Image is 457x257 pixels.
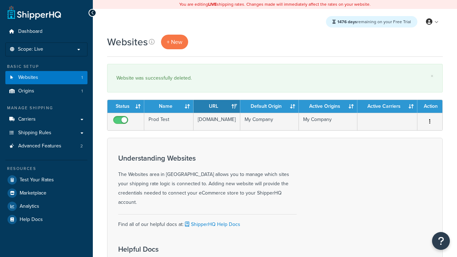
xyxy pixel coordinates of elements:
a: Shipping Rules [5,126,87,140]
div: The Websites area in [GEOGRAPHIC_DATA] allows you to manage which sites your shipping rate logic ... [118,154,297,207]
h3: Understanding Websites [118,154,297,162]
span: Carriers [18,116,36,122]
th: Active Origins: activate to sort column ascending [299,100,357,113]
a: Origins 1 [5,85,87,98]
h1: Websites [107,35,148,49]
span: 1 [81,88,83,94]
a: Marketplace [5,187,87,200]
th: Name: activate to sort column ascending [144,100,194,113]
div: Basic Setup [5,64,87,70]
td: My Company [240,113,299,130]
a: ShipperHQ Home [7,5,61,20]
th: Active Carriers: activate to sort column ascending [357,100,417,113]
a: Websites 1 [5,71,87,84]
div: remaining on your Free Trial [326,16,417,27]
div: Manage Shipping [5,105,87,111]
strong: 1476 days [337,19,357,25]
td: [DOMAIN_NAME] [194,113,240,130]
th: Status: activate to sort column ascending [107,100,144,113]
th: Default Origin: activate to sort column ascending [240,100,299,113]
h3: Helpful Docs [118,245,247,253]
a: ShipperHQ Help Docs [184,221,240,228]
span: 1 [81,75,83,81]
div: Find all of our helpful docs at: [118,214,297,229]
a: Carriers [5,113,87,126]
b: LIVE [208,1,217,7]
span: Analytics [20,203,39,210]
a: × [431,73,433,79]
span: 2 [80,143,83,149]
li: Origins [5,85,87,98]
a: Test Your Rates [5,173,87,186]
a: Advanced Features 2 [5,140,87,153]
span: Origins [18,88,34,94]
span: Websites [18,75,38,81]
td: My Company [299,113,357,130]
span: Advanced Features [18,143,61,149]
td: Prod Test [144,113,194,130]
a: + New [161,35,188,49]
li: Advanced Features [5,140,87,153]
a: Dashboard [5,25,87,38]
span: Help Docs [20,217,43,223]
span: Scope: Live [18,46,43,52]
th: URL: activate to sort column ascending [194,100,240,113]
button: Open Resource Center [432,232,450,250]
span: Marketplace [20,190,46,196]
a: Help Docs [5,213,87,226]
div: Website was successfully deleted. [116,73,433,83]
span: + New [167,38,182,46]
span: Dashboard [18,29,42,35]
a: Analytics [5,200,87,213]
span: Shipping Rules [18,130,51,136]
li: Websites [5,71,87,84]
div: Resources [5,166,87,172]
span: Test Your Rates [20,177,54,183]
th: Action [417,100,442,113]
